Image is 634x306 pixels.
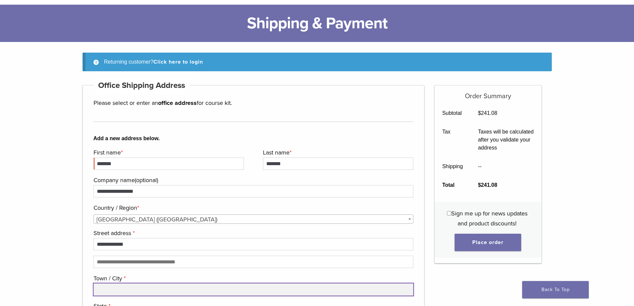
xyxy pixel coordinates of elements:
[94,228,412,238] label: Street address
[94,175,412,185] label: Company name
[94,215,413,224] span: United States (US)
[522,281,589,298] a: Back To Top
[94,78,190,94] h4: Office Shipping Address
[451,210,528,227] span: Sign me up for news updates and product discounts!
[478,182,481,188] span: $
[263,148,412,157] label: Last name
[435,176,471,194] th: Total
[94,135,414,143] b: Add a new address below.
[478,110,481,116] span: $
[94,98,414,108] p: Please select or enter an for course kit.
[455,234,521,251] button: Place order
[158,99,197,107] strong: office address
[435,123,471,157] th: Tax
[94,203,412,213] label: Country / Region
[435,157,471,176] th: Shipping
[435,104,471,123] th: Subtotal
[83,53,552,71] div: Returning customer?
[135,176,158,184] span: (optional)
[94,148,242,157] label: First name
[478,110,497,116] bdi: 241.08
[94,214,414,224] span: Country / Region
[94,273,412,283] label: Town / City
[435,86,541,100] h5: Order Summary
[447,211,451,215] input: Sign me up for news updates and product discounts!
[471,123,541,157] td: Taxes will be calculated after you validate your address
[478,182,497,188] bdi: 241.08
[478,163,482,169] span: --
[153,59,203,65] a: Click here to login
